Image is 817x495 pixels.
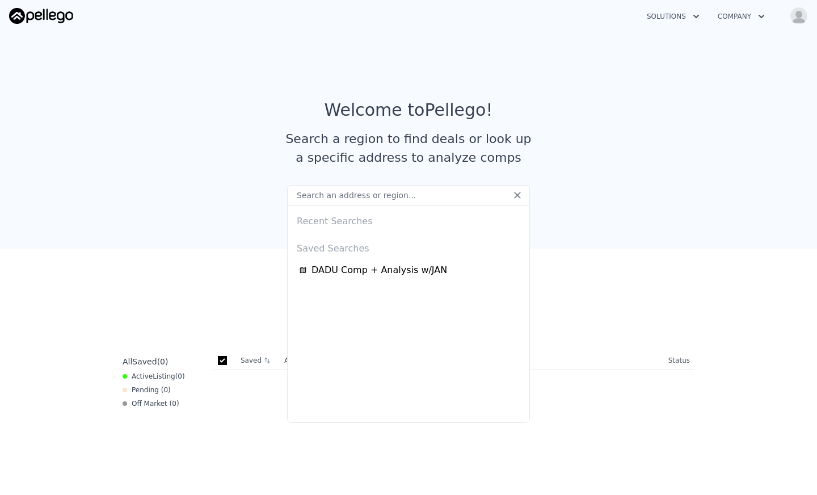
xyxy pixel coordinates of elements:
[287,185,530,205] input: Search an address or region...
[325,100,493,120] div: Welcome to Pellego !
[292,205,525,233] div: Recent Searches
[299,263,521,277] a: DADU Comp + Analysis w/JAN
[123,385,171,395] div: Pending ( 0 )
[311,263,447,277] span: DADU Comp + Analysis w/JAN
[638,6,709,27] button: Solutions
[664,351,694,370] th: Status
[132,357,157,366] span: Saved
[292,233,525,260] div: Saved Searches
[123,399,179,408] div: Off Market ( 0 )
[709,6,774,27] button: Company
[9,8,73,24] img: Pellego
[280,351,664,370] th: Address
[153,372,175,380] span: Listing
[281,129,536,167] div: Search a region to find deals or look up a specific address to analyze comps
[118,314,699,333] div: Save properties to see them here
[236,351,280,370] th: Saved
[790,7,808,25] img: avatar
[118,285,699,305] div: Saved Properties
[132,372,185,381] span: Active ( 0 )
[123,356,168,367] div: All ( 0 )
